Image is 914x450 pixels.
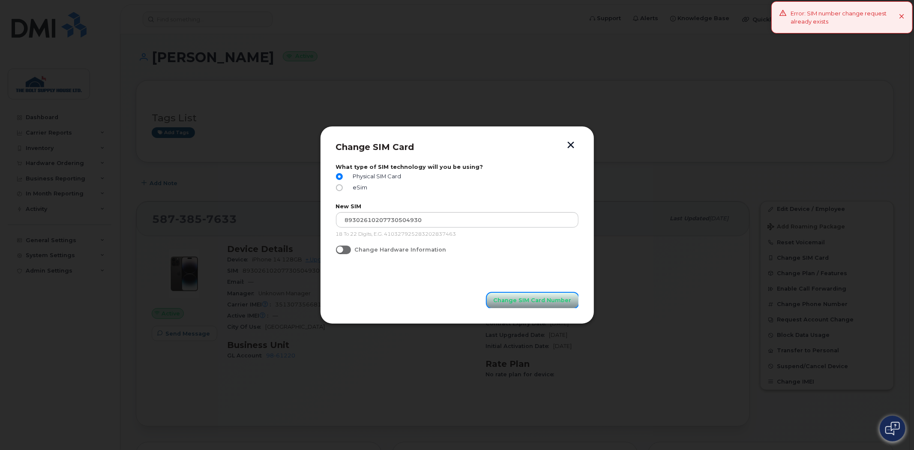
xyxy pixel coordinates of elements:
span: Change Hardware Information [354,246,446,253]
input: Physical SIM Card [336,173,343,180]
span: Change SIM Card [336,142,414,152]
p: 18 To 22 Digits, E.G. 410327925283202837463 [336,231,578,238]
span: Physical SIM Card [350,173,402,180]
img: Open chat [885,422,900,435]
button: Change SIM Card Number [487,293,578,308]
input: Change Hardware Information [336,246,343,252]
label: What type of SIM technology will you be using? [336,164,578,170]
span: Change SIM Card Number [494,296,572,304]
input: Input Your New SIM Number [336,212,578,228]
label: New SIM [336,203,578,210]
div: Error: SIM number change request already exists [791,9,899,25]
input: eSim [336,184,343,191]
span: eSim [350,184,368,191]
